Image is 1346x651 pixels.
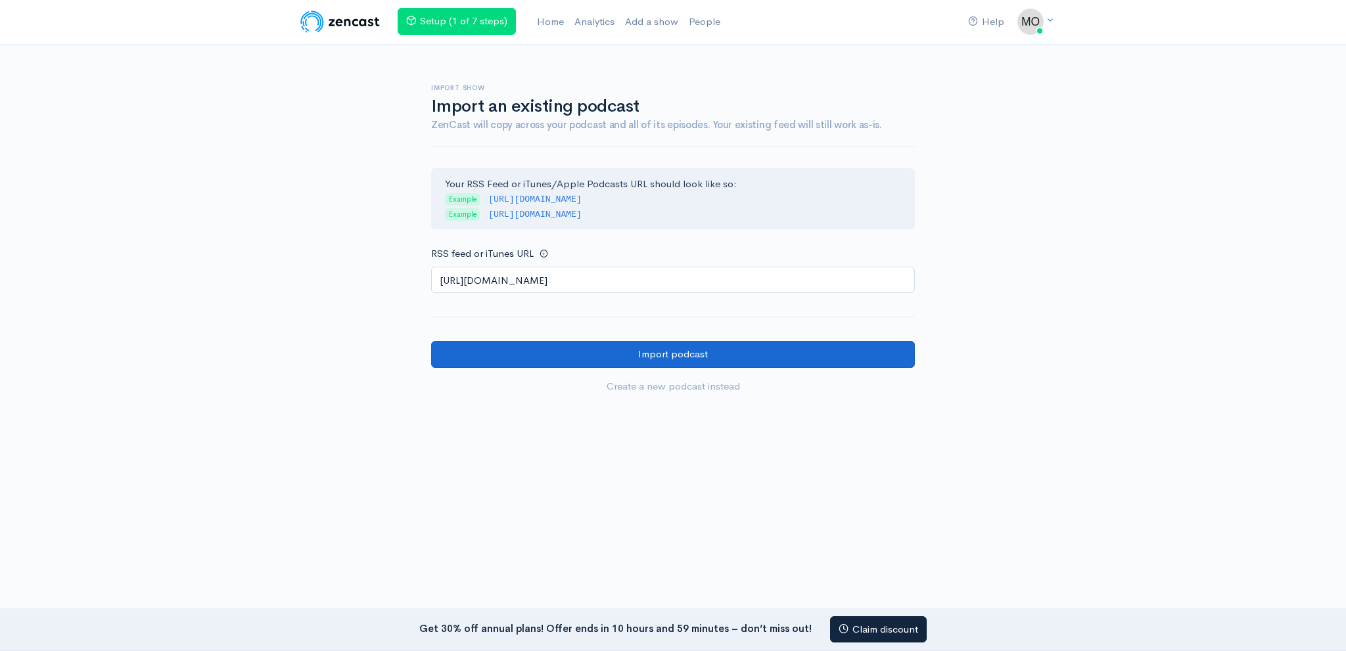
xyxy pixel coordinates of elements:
a: Help [963,8,1009,36]
input: http://your-podcast.com/rss [431,267,915,294]
a: Create a new podcast instead [431,373,915,400]
a: Add a show [620,8,684,36]
a: Setup (1 of 7 steps) [398,8,516,35]
span: Example [445,193,480,206]
h6: Import show [431,84,915,91]
img: ... [1017,9,1044,35]
a: Home [532,8,569,36]
input: Import podcast [431,341,915,368]
h4: ZenCast will copy across your podcast and all of its episodes. Your existing feed will still work... [431,120,915,131]
h1: Import an existing podcast [431,97,915,116]
code: [URL][DOMAIN_NAME] [488,194,582,204]
strong: Get 30% off annual plans! Offer ends in 10 hours and 59 minutes – don’t miss out! [419,621,812,634]
a: People [684,8,726,36]
a: Claim discount [830,616,927,643]
div: Your RSS Feed or iTunes/Apple Podcasts URL should look like so: [431,168,915,230]
label: RSS feed or iTunes URL [431,246,534,261]
code: [URL][DOMAIN_NAME] [488,210,582,219]
img: ZenCast Logo [298,9,382,35]
a: Analytics [569,8,620,36]
span: Example [445,208,480,221]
